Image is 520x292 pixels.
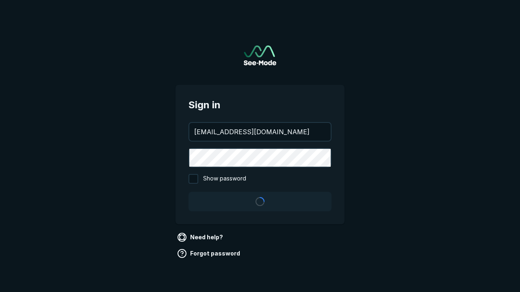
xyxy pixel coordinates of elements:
a: Forgot password [175,247,243,260]
span: Show password [203,174,246,184]
img: See-Mode Logo [244,45,276,65]
a: Need help? [175,231,226,244]
a: Go to sign in [244,45,276,65]
input: your@email.com [189,123,331,141]
span: Sign in [188,98,331,112]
